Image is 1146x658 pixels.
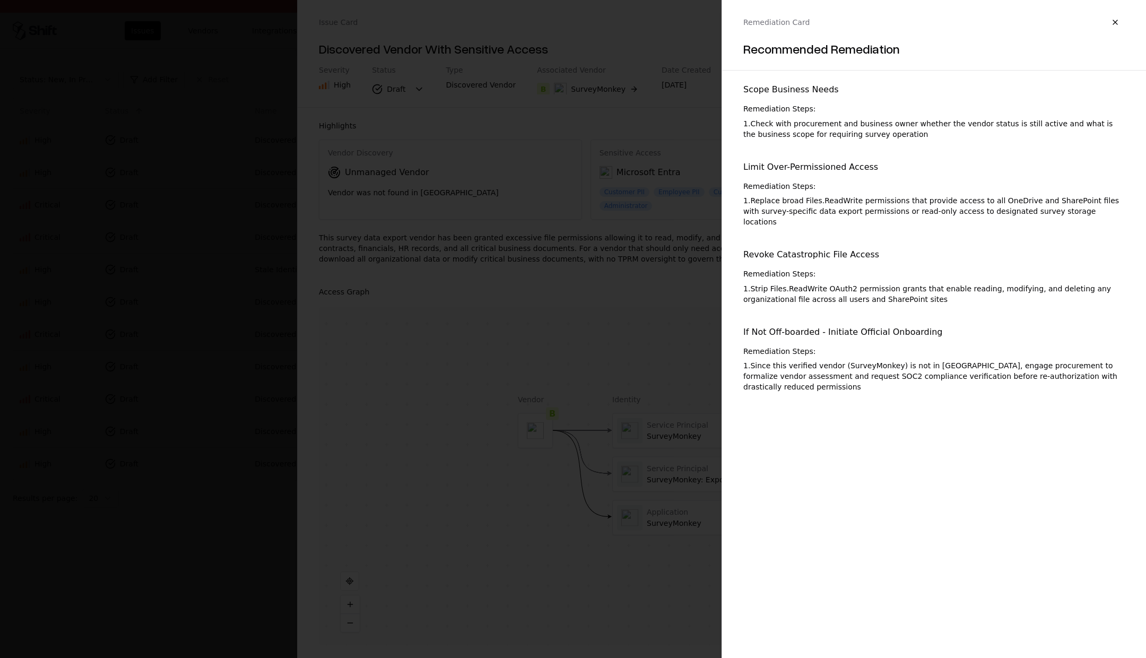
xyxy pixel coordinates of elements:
[743,182,1125,192] div: Remediation Steps:
[743,17,810,28] p: Remediation Card
[743,83,1125,96] div: Scope Business Needs
[743,195,1125,227] div: 1 . Replace broad Files.ReadWrite permissions that provide access to all OneDrive and SharePoint ...
[743,161,1125,174] div: Limit Over-Permissioned Access
[743,40,1125,57] h4: Recommended Remediation
[743,248,1125,261] div: Revoke Catastrophic File Access
[743,347,1125,357] div: Remediation Steps:
[743,105,1125,114] div: Remediation Steps:
[743,283,1125,305] div: 1 . Strip Files.ReadWrite OAuth2 permission grants that enable reading, modifying, and deleting a...
[743,270,1125,279] div: Remediation Steps:
[743,118,1125,140] div: 1 . Check with procurement and business owner whether the vendor status is still active and what ...
[743,326,1125,339] div: If Not Off-boarded - Initiate Official Onboarding
[743,360,1125,392] div: 1 . Since this verified vendor (SurveyMonkey) is not in [GEOGRAPHIC_DATA], engage procurement to ...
